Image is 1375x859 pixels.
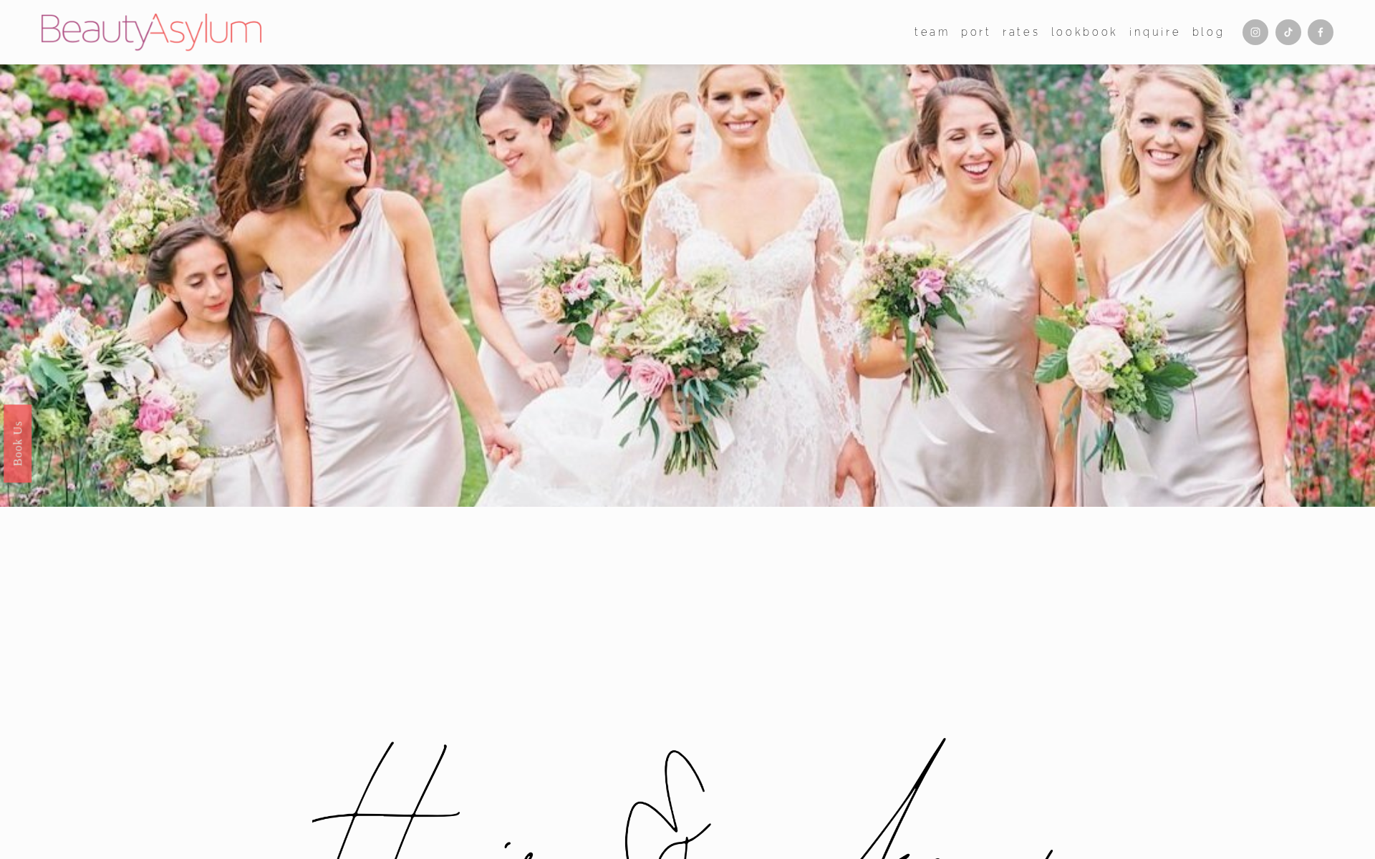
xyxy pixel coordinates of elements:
[1243,19,1268,45] a: Instagram
[42,14,261,51] img: Beauty Asylum | Bridal Hair &amp; Makeup Charlotte &amp; Atlanta
[915,21,950,42] a: folder dropdown
[1192,21,1225,42] a: Blog
[915,23,950,42] span: team
[1051,21,1119,42] a: Lookbook
[961,21,992,42] a: port
[1129,21,1181,42] a: Inquire
[1308,19,1333,45] a: Facebook
[1275,19,1301,45] a: TikTok
[4,404,32,482] a: Book Us
[1003,21,1040,42] a: Rates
